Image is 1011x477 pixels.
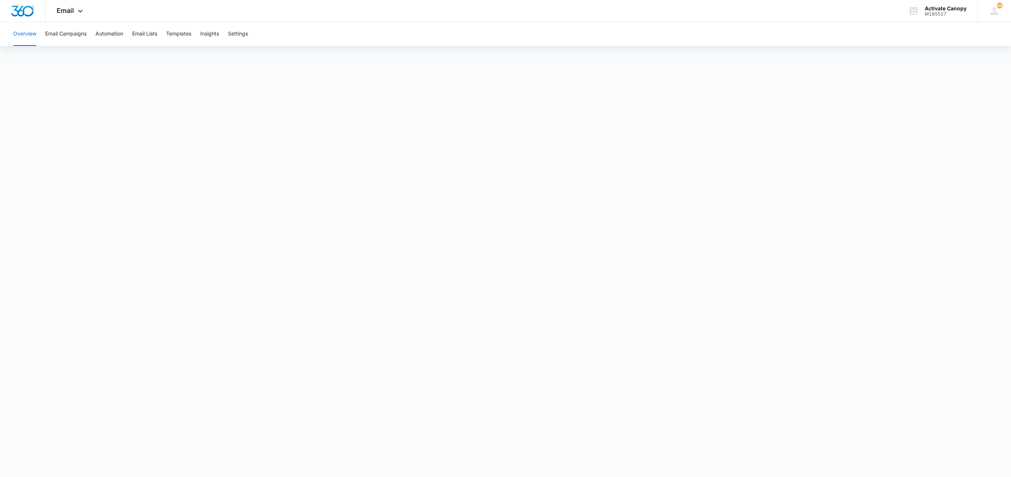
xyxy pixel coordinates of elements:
[57,7,74,14] span: Email
[45,22,87,46] button: Email Campaigns
[925,11,967,17] div: account id
[200,22,219,46] button: Insights
[997,3,1002,9] div: notifications count
[95,22,123,46] button: Automation
[228,22,248,46] button: Settings
[166,22,191,46] button: Templates
[132,22,157,46] button: Email Lists
[925,6,967,11] div: account name
[997,3,1002,9] span: 63
[13,22,36,46] button: Overview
